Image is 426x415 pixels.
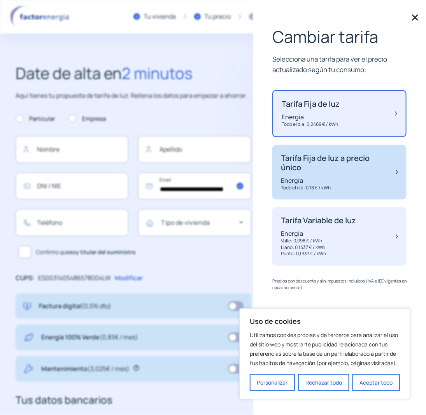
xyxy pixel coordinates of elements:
p: Selecciona una tarifa para ver el precio actualizado según tu consumo: [272,54,407,75]
p: Utilizamos cookies propias y de terceros para analizar el uso del sitio web y mostrarte publicida... [250,330,400,368]
p: Factura digital [39,301,111,311]
p: Energía [281,176,388,185]
span: Confirmo que [36,248,136,256]
img: digital-invoice.svg [23,301,31,311]
div: Tu vivienda [144,12,176,22]
p: Valle: 0,098 € / kWh [281,238,356,244]
p: Energía 100% Verde [41,332,138,343]
p: Uso de cookies [250,316,400,326]
button: Personalizar [250,374,295,391]
p: Tarifa Fija de luz a precio único [281,154,388,172]
img: energy-green.svg [23,332,33,343]
p: Precios con descuento y sin impuestos incluidos (IVA e IEE vigentes en cada momento). [272,277,407,291]
div: Tu precio [205,12,231,22]
p: Tarifa Fija de luz [282,99,340,109]
h2: Date de alta en [16,61,251,86]
img: tool.svg [23,364,33,374]
p: ES0031405486578004LW [38,273,111,283]
p: Todo el dia: 0,2469 € / kWh [282,121,340,128]
div: Uso de cookies [239,308,410,399]
label: Particular [16,114,55,124]
b: soy titular del suministro [69,248,136,256]
p: Energía [282,113,340,121]
span: (3,025€ / mes) [88,364,130,373]
p: Energía [281,229,356,238]
p: Modificar [115,273,143,283]
span: (0,83€ / mes) [100,333,138,341]
p: Cambiar tarifa [272,27,407,46]
p: Punta: 0,1937 € / kWh [281,251,356,257]
p: Tarifa Variable de luz [281,216,356,225]
img: logo factor [8,5,74,28]
span: (0,5% dto) [81,302,111,310]
p: Llano: 0,1437 € / kWh [281,244,356,251]
button: Rechazar todo [298,374,349,391]
p: Mantenimiento [41,364,130,374]
mat-label: Tipo de vivienda [161,218,210,227]
p: CUPS: [16,273,34,283]
span: 2 minutos [122,62,193,84]
button: Aceptar todo [352,374,400,391]
p: Todo el dia: 0,18 € / kWh [281,185,388,191]
h3: Tus datos bancarios [16,392,251,408]
label: Empresa [68,114,106,124]
p: Aquí tienes tu propuesta de tarifa de luz. Rellena los datos para empezar a ahorrar. [16,91,251,101]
